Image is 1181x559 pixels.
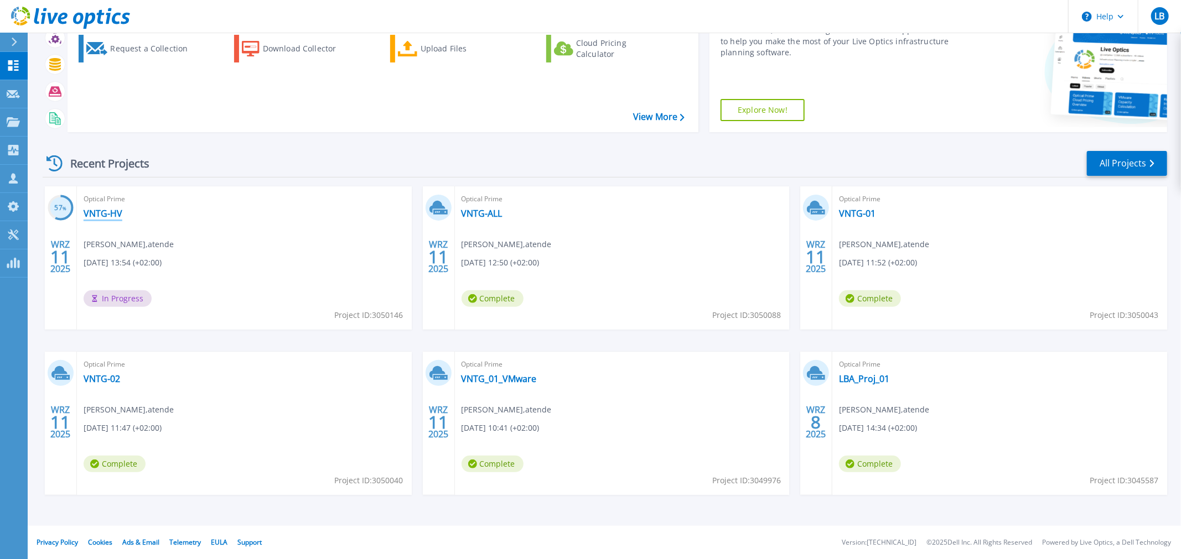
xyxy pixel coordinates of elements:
[84,373,120,384] a: VNTG-02
[63,205,66,211] span: %
[50,237,71,277] div: WRZ 2025
[462,208,503,219] a: VNTG-ALL
[462,373,537,384] a: VNTG_01_VMware
[839,422,917,434] span: [DATE] 14:34 (+02:00)
[462,238,552,250] span: [PERSON_NAME] , atende
[390,35,514,62] a: Upload Files
[37,537,78,547] a: Privacy Policy
[806,252,826,262] span: 11
[839,257,917,269] span: [DATE] 11:52 (+02:00)
[1087,151,1167,176] a: All Projects
[721,25,955,58] div: Find tutorials, instructional guides and other support videos to help you make the most of your L...
[576,38,665,60] div: Cloud Pricing Calculator
[806,237,827,277] div: WRZ 2025
[335,309,403,321] span: Project ID: 3050146
[84,238,174,250] span: [PERSON_NAME] , atende
[84,193,405,205] span: Optical Prime
[122,537,159,547] a: Ads & Email
[462,422,540,434] span: [DATE] 10:41 (+02:00)
[842,539,916,546] li: Version: [TECHNICAL_ID]
[811,417,821,427] span: 8
[211,537,227,547] a: EULA
[84,358,405,370] span: Optical Prime
[50,417,70,427] span: 11
[110,38,199,60] div: Request a Collection
[84,208,122,219] a: VNTG-HV
[84,404,174,416] span: [PERSON_NAME] , atende
[43,150,164,177] div: Recent Projects
[462,358,783,370] span: Optical Prime
[633,112,685,122] a: View More
[428,417,448,427] span: 11
[169,537,201,547] a: Telemetry
[839,208,876,219] a: VNTG-01
[48,202,74,215] h3: 57
[428,402,449,442] div: WRZ 2025
[712,474,781,487] span: Project ID: 3049976
[546,35,670,62] a: Cloud Pricing Calculator
[50,252,70,262] span: 11
[462,456,524,472] span: Complete
[839,193,1161,205] span: Optical Prime
[839,290,901,307] span: Complete
[839,373,889,384] a: LBA_Proj_01
[462,193,783,205] span: Optical Prime
[263,38,351,60] div: Download Collector
[839,456,901,472] span: Complete
[84,257,162,269] span: [DATE] 13:54 (+02:00)
[428,252,448,262] span: 11
[50,402,71,442] div: WRZ 2025
[84,456,146,472] span: Complete
[721,99,805,121] a: Explore Now!
[839,404,929,416] span: [PERSON_NAME] , atende
[84,422,162,434] span: [DATE] 11:47 (+02:00)
[926,539,1032,546] li: © 2025 Dell Inc. All Rights Reserved
[1090,474,1159,487] span: Project ID: 3045587
[1042,539,1171,546] li: Powered by Live Optics, a Dell Technology
[462,404,552,416] span: [PERSON_NAME] , atende
[335,474,403,487] span: Project ID: 3050040
[712,309,781,321] span: Project ID: 3050088
[428,237,449,277] div: WRZ 2025
[234,35,358,62] a: Download Collector
[84,290,152,307] span: In Progress
[839,238,929,250] span: [PERSON_NAME] , atende
[839,358,1161,370] span: Optical Prime
[237,537,262,547] a: Support
[88,537,112,547] a: Cookies
[462,290,524,307] span: Complete
[806,402,827,442] div: WRZ 2025
[421,38,509,60] div: Upload Files
[1154,12,1164,20] span: LB
[1090,309,1159,321] span: Project ID: 3050043
[79,35,202,62] a: Request a Collection
[462,257,540,269] span: [DATE] 12:50 (+02:00)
